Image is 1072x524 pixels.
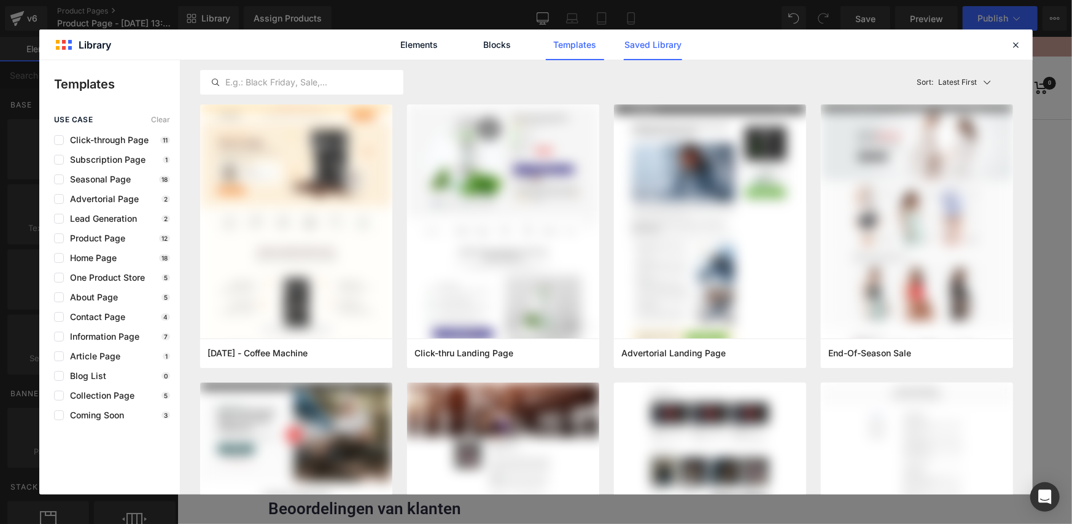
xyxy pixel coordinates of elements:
[297,2,597,18] p: HERFST SALE TOT 52% KORTING!
[64,253,117,263] span: Home Page
[163,353,170,360] p: 1
[64,155,146,165] span: Subscription Page
[857,45,870,57] a: Winkelwagen
[208,348,308,359] span: Thanksgiving - Coffee Machine
[161,412,170,419] p: 3
[99,332,796,341] p: or Drag & Drop elements from left sidebar
[64,312,125,322] span: Contact Page
[64,273,145,283] span: One Product Store
[64,332,139,342] span: Information Page
[91,462,804,483] div: Beoordelingen van klanten
[64,174,131,184] span: Seasonal Page
[64,410,124,420] span: Coming Soon
[160,136,170,144] p: 11
[912,70,1014,95] button: Latest FirstSort:Latest First
[468,29,526,60] a: Blocks
[159,176,170,183] p: 18
[806,45,817,57] a: Zoekopdracht
[151,115,170,124] span: Clear
[831,45,842,56] a: Log in
[64,214,137,224] span: Lead Generation
[161,215,170,222] p: 2
[159,254,170,262] p: 18
[1030,482,1060,512] div: Open Intercom Messenger
[201,75,403,90] input: E.g.: Black Friday, Sale,...
[161,313,170,321] p: 4
[64,194,139,204] span: Advertorial Page
[163,156,170,163] p: 1
[64,371,106,381] span: Blog List
[161,333,170,340] p: 7
[414,348,513,359] span: Click-thru Landing Page
[161,392,170,399] p: 5
[161,294,170,301] p: 5
[624,29,682,60] a: Saved Library
[64,351,120,361] span: Article Page
[866,40,879,53] cart-count: 0
[392,298,503,323] a: Explore Template
[64,135,149,145] span: Click-through Page
[64,391,134,401] span: Collection Page
[159,235,170,242] p: 12
[54,75,180,93] p: Templates
[828,348,911,359] span: End-Of-Season Sale
[621,348,726,359] span: Advertorial Landing Page
[64,292,118,302] span: About Page
[161,195,170,203] p: 2
[939,77,977,88] p: Latest First
[161,372,170,380] p: 0
[64,233,125,243] span: Product Page
[546,29,604,60] a: Templates
[54,115,93,124] span: use case
[390,29,448,60] a: Elements
[917,78,934,87] span: Sort:
[161,274,170,281] p: 5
